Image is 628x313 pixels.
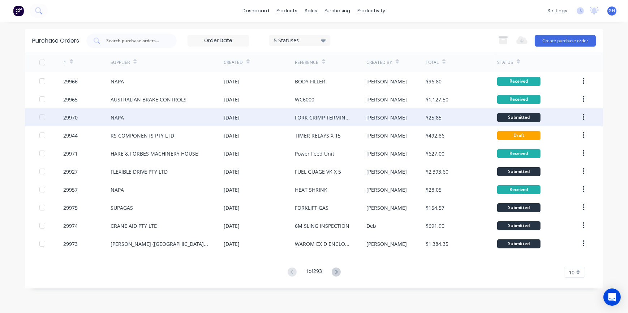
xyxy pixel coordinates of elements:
[497,239,541,248] div: Submitted
[224,114,240,121] div: [DATE]
[295,168,341,175] div: FUEL GUAGE VK X 5
[295,222,349,230] div: 6M SLING INSPECTION
[426,168,448,175] div: $2,393.60
[569,269,575,276] span: 10
[224,168,240,175] div: [DATE]
[224,59,243,66] div: Created
[111,78,124,85] div: NAPA
[426,150,444,157] div: $627.00
[366,150,407,157] div: [PERSON_NAME]
[321,5,354,16] div: purchasing
[224,222,240,230] div: [DATE]
[295,150,334,157] div: Power Feed Unit
[111,132,174,139] div: RS COMPONENTS PTY LTD
[224,186,240,194] div: [DATE]
[274,36,326,44] div: 5 Statuses
[239,5,273,16] a: dashboard
[426,222,444,230] div: $691.90
[63,96,78,103] div: 29965
[188,35,249,46] input: Order Date
[497,149,541,158] div: Received
[366,186,407,194] div: [PERSON_NAME]
[301,5,321,16] div: sales
[224,240,240,248] div: [DATE]
[63,150,78,157] div: 29971
[354,5,389,16] div: productivity
[366,222,376,230] div: Deb
[224,78,240,85] div: [DATE]
[609,8,615,14] span: GH
[603,288,621,306] div: Open Intercom Messenger
[13,5,24,16] img: Factory
[111,150,198,157] div: HARE & FORBES MACHINERY HOUSE
[497,221,541,230] div: Submitted
[366,240,407,248] div: [PERSON_NAME]
[497,113,541,122] div: Submitted
[535,35,596,47] button: Create purchase order
[366,132,407,139] div: [PERSON_NAME]
[111,96,186,103] div: AUSTRALIAN BRAKE CONTROLS
[273,5,301,16] div: products
[497,203,541,212] div: Submitted
[111,168,168,175] div: FLEXIBLE DRIVE PTY LTD
[63,132,78,139] div: 29944
[295,186,327,194] div: HEAT SHRINK
[295,132,341,139] div: TIMER RELAYS X 15
[497,95,541,104] div: Received
[366,114,407,121] div: [PERSON_NAME]
[224,96,240,103] div: [DATE]
[426,186,442,194] div: $28.05
[295,59,318,66] div: Reference
[426,78,442,85] div: $96.80
[306,267,322,278] div: 1 of 293
[426,204,444,212] div: $154.57
[426,132,444,139] div: $492.86
[224,132,240,139] div: [DATE]
[63,114,78,121] div: 29970
[63,222,78,230] div: 29974
[295,204,328,212] div: FORKLIFT GAS
[426,96,448,103] div: $1,127.50
[63,240,78,248] div: 29973
[63,204,78,212] div: 29975
[63,186,78,194] div: 29957
[32,36,79,45] div: Purchase Orders
[497,131,541,140] div: Draft
[366,59,392,66] div: Created By
[295,96,314,103] div: WC6000
[224,150,240,157] div: [DATE]
[111,114,124,121] div: NAPA
[111,204,133,212] div: SUPAGAS
[544,5,571,16] div: settings
[426,240,448,248] div: $1,384.35
[111,240,209,248] div: [PERSON_NAME] ([GEOGRAPHIC_DATA]) PTY LTD
[63,78,78,85] div: 29966
[295,78,325,85] div: BODY FILLER
[366,168,407,175] div: [PERSON_NAME]
[497,59,513,66] div: Status
[224,204,240,212] div: [DATE]
[111,222,158,230] div: CRANE AID PTY LTD
[106,37,165,44] input: Search purchase orders...
[295,114,352,121] div: FORK CRIMP TERMINALS
[366,96,407,103] div: [PERSON_NAME]
[426,114,442,121] div: $25.85
[63,59,66,66] div: #
[497,185,541,194] div: Received
[426,59,439,66] div: Total
[295,240,352,248] div: WAROM EX D ENCLOSURE - KOMATSU
[63,168,78,175] div: 29927
[111,59,130,66] div: Supplier
[497,77,541,86] div: Received
[366,78,407,85] div: [PERSON_NAME]
[497,167,541,176] div: Submitted
[111,186,124,194] div: NAPA
[366,204,407,212] div: [PERSON_NAME]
